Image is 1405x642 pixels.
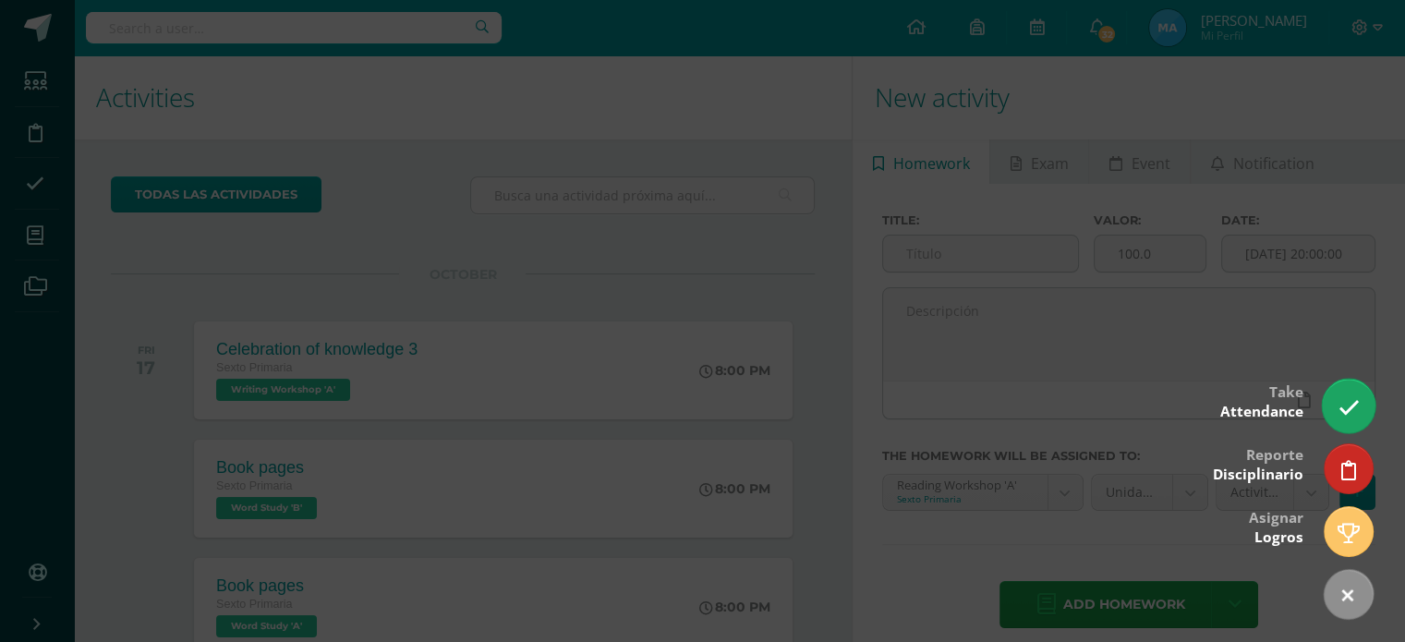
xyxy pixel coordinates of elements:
[1220,402,1303,421] span: Attendance
[1249,496,1303,556] div: Asignar
[1220,370,1303,430] div: Take
[1213,465,1303,484] span: Disciplinario
[1254,527,1303,547] span: Logros
[1213,433,1303,493] div: Reporte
